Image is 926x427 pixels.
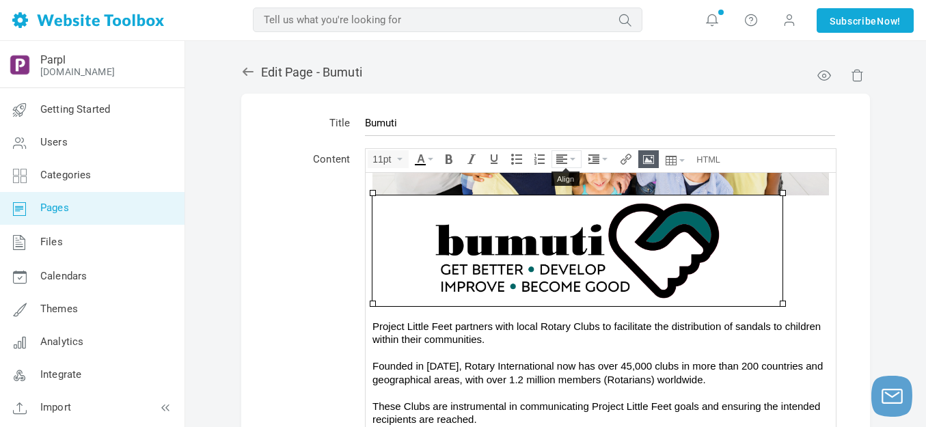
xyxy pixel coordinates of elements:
h2: Edit Page - Bumuti [241,65,870,80]
img: output-onlinepngtools%20-%202025-05-26T183955.010.png [9,54,31,76]
div: Bold [439,150,459,168]
span: 11pt [372,154,394,165]
div: Align [551,171,580,186]
span: Files [40,236,63,248]
span: Import [40,401,71,413]
div: Align [551,150,582,168]
div: Bullet list [506,150,527,168]
span: Themes [40,303,78,315]
div: Source code [692,150,725,168]
div: Insert/edit image [638,150,659,168]
span: Integrate [40,368,81,381]
input: Tell us what you're looking for [253,8,642,32]
div: Indent [584,150,614,168]
a: SubscribeNow! [817,8,914,33]
a: [DOMAIN_NAME] [40,66,115,77]
div: Table [661,150,690,171]
img: 286758%2F9506216%2FHonor+Thee.png [64,293,406,344]
div: Underline [484,150,504,168]
div: Font Sizes [368,150,409,168]
span: Users [40,136,68,148]
div: Insert/edit link [616,150,636,168]
div: Numbered list [529,150,549,168]
span: Getting Started [40,103,110,115]
span: Analytics [40,335,83,348]
span: Calendars [40,270,87,282]
div: Text color [411,150,437,168]
td: Title [269,107,357,143]
a: Parpl [40,53,66,66]
button: Launch chat [871,376,912,417]
span: Now! [877,14,901,29]
span: Categories [40,169,92,181]
span: Pages [40,202,69,214]
div: Italic [461,150,482,168]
